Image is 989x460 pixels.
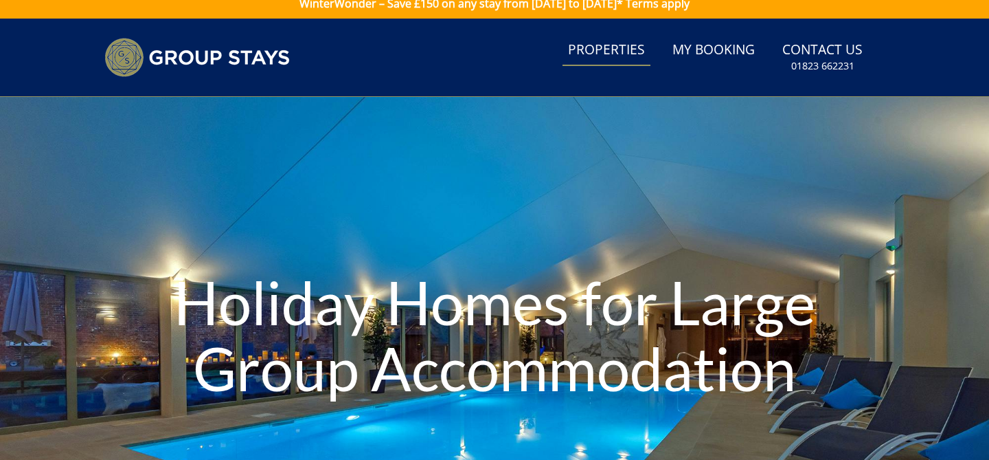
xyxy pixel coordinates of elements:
a: My Booking [667,35,760,66]
img: Group Stays [104,38,290,77]
a: Contact Us01823 662231 [777,35,868,80]
h1: Holiday Homes for Large Group Accommodation [148,242,841,428]
small: 01823 662231 [791,59,854,73]
a: Properties [562,35,650,66]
